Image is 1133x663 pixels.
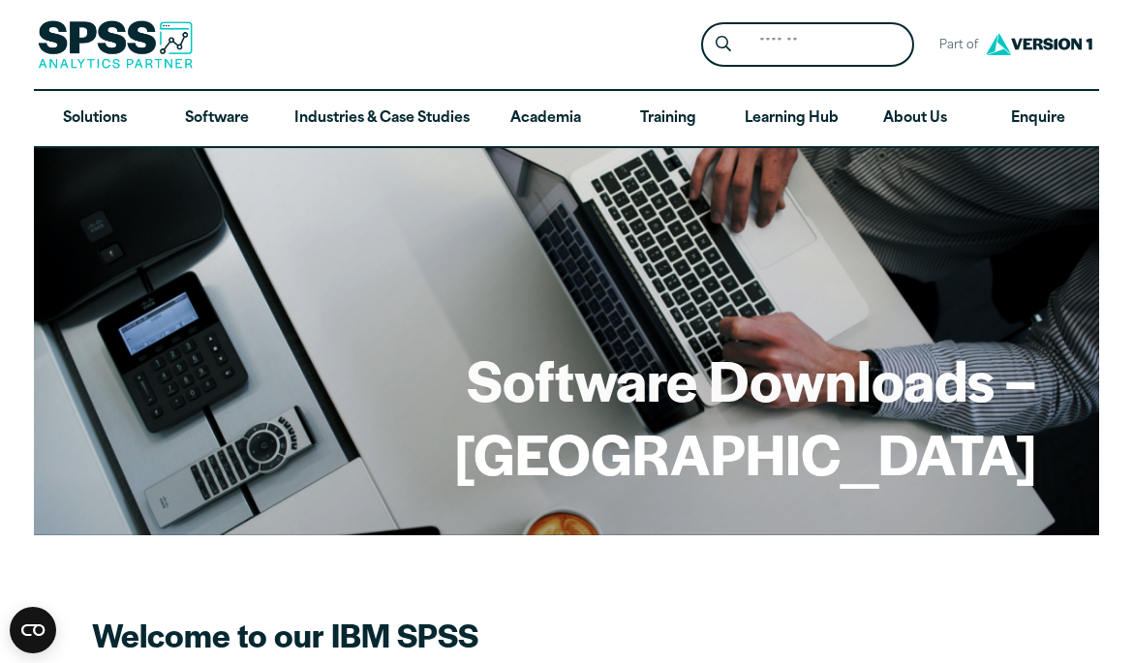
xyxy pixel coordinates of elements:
[38,20,193,69] img: SPSS Analytics Partner
[716,36,731,52] svg: Search magnifying glass icon
[485,91,607,147] a: Academia
[34,91,156,147] a: Solutions
[10,607,56,653] button: Open CMP widget
[279,91,485,147] a: Industries & Case Studies
[156,91,278,147] a: Software
[729,91,854,147] a: Learning Hub
[981,26,1097,62] img: Version1 Logo
[607,91,729,147] a: Training
[34,91,1099,147] nav: Desktop version of site main menu
[96,342,1038,490] h1: Software Downloads – [GEOGRAPHIC_DATA]
[701,22,914,68] form: Site Header Search Form
[854,91,976,147] a: About Us
[706,27,742,63] button: Search magnifying glass icon
[977,91,1099,147] a: Enquire
[930,32,981,60] span: Part of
